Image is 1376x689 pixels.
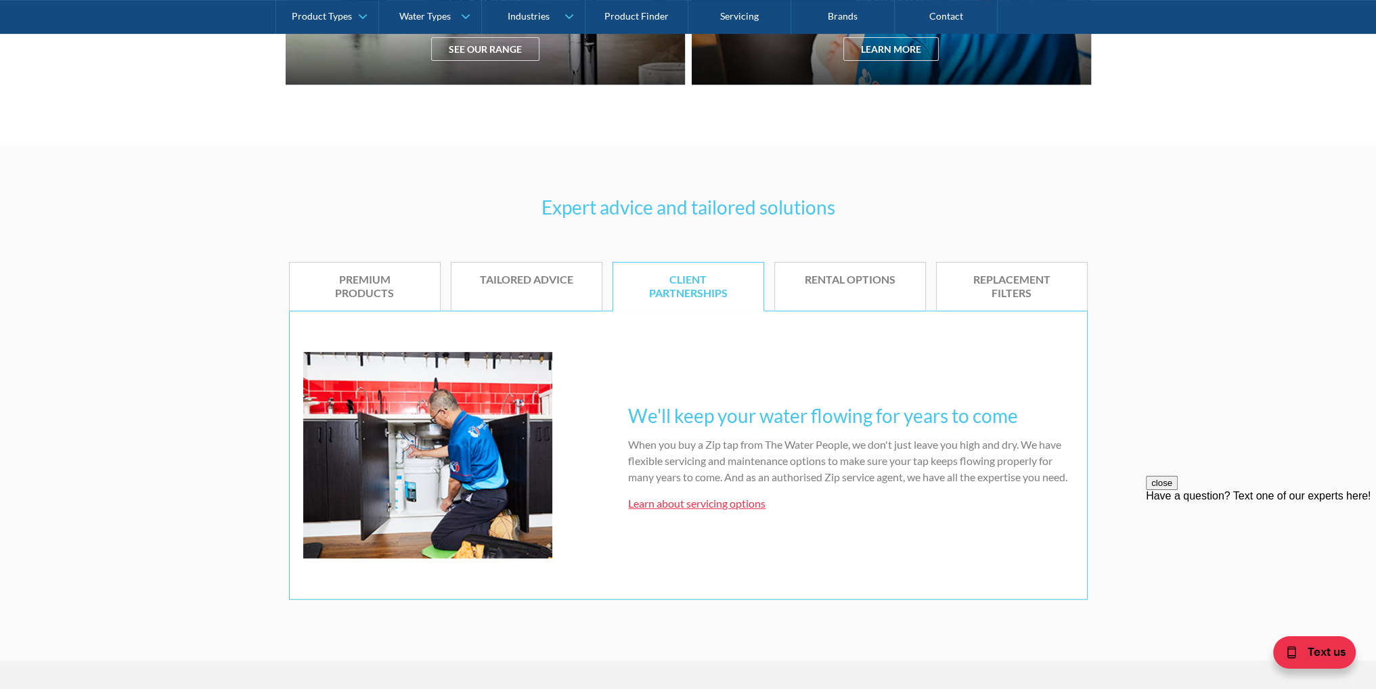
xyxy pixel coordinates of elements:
[1146,476,1376,638] iframe: podium webchat widget prompt
[310,273,420,301] div: Premium products
[1241,621,1376,689] iframe: podium webchat widget bubble
[795,273,905,287] div: Rental options
[628,497,765,510] a: Learn about servicing options
[843,37,939,61] div: Learn more
[289,193,1088,221] h3: Expert advice and tailored solutions
[431,37,539,61] div: See our range
[628,437,1073,485] p: When you buy a Zip tap from The Water People, we don't just leave you high and dry. We have flexi...
[292,11,352,22] div: Product Types
[472,273,581,287] div: Tailored advice
[303,352,553,558] img: Client partnerships
[399,11,451,22] div: Water Types
[507,11,549,22] div: Industries
[957,273,1067,301] div: Replacement filters
[628,401,1073,430] h3: We'll keep your water flowing for years to come
[634,273,743,301] div: Client partnerships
